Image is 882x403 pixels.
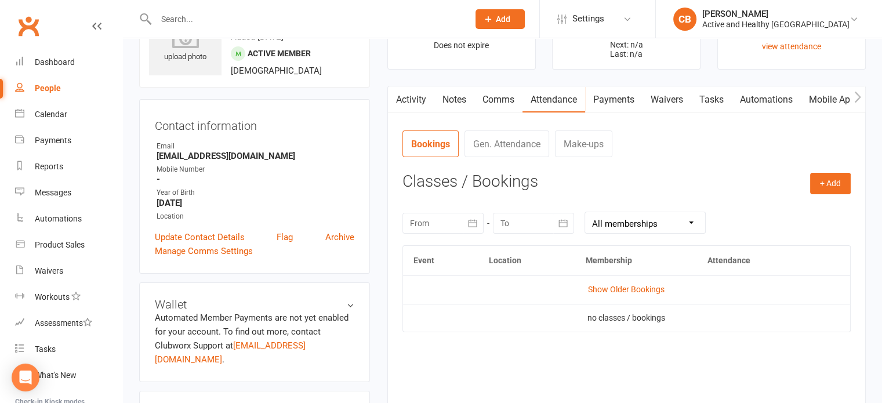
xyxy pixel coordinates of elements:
a: Manage Comms Settings [155,244,253,258]
a: Calendar [15,101,122,128]
a: Mobile App [801,86,863,113]
div: Automations [35,214,82,223]
a: Comms [474,86,522,113]
a: Assessments [15,310,122,336]
div: Mobile Number [157,164,354,175]
span: Add [496,14,510,24]
a: Waivers [643,86,691,113]
span: Does not expire [434,41,489,50]
a: Update Contact Details [155,230,245,244]
h3: Contact information [155,115,354,132]
div: upload photo [149,25,222,63]
div: Messages [35,188,71,197]
input: Search... [153,11,460,27]
button: + Add [810,173,851,194]
strong: [DATE] [157,198,354,208]
a: Payments [585,86,643,113]
a: Gen. Attendance [464,130,549,157]
div: Tasks [35,344,56,354]
div: [PERSON_NAME] [702,9,850,19]
a: Archive [325,230,354,244]
a: Flag [277,230,293,244]
td: no classes / bookings [403,304,850,332]
h3: Classes / Bookings [402,173,851,191]
span: Settings [572,6,604,32]
span: [DEMOGRAPHIC_DATA] [231,66,322,76]
a: People [15,75,122,101]
a: Workouts [15,284,122,310]
div: Calendar [35,110,67,119]
div: Open Intercom Messenger [12,364,39,391]
th: Location [478,246,575,275]
no-payment-system: Automated Member Payments are not yet enabled for your account. To find out more, contact Clubwor... [155,313,349,365]
th: Event [403,246,478,275]
div: Workouts [35,292,70,302]
strong: [EMAIL_ADDRESS][DOMAIN_NAME] [157,151,354,161]
a: Attendance [522,86,585,113]
div: Assessments [35,318,92,328]
th: Membership [575,246,697,275]
a: Dashboard [15,49,122,75]
button: Add [476,9,525,29]
div: Year of Birth [157,187,354,198]
a: Clubworx [14,12,43,41]
span: Active member [248,49,311,58]
a: Tasks [691,86,732,113]
div: Payments [35,136,71,145]
a: Product Sales [15,232,122,258]
div: Email [157,141,354,152]
a: Notes [434,86,474,113]
a: Automations [732,86,801,113]
a: Bookings [402,130,459,157]
a: Messages [15,180,122,206]
div: Active and Healthy [GEOGRAPHIC_DATA] [702,19,850,30]
a: Show Older Bookings [588,285,665,294]
p: Next: n/a Last: n/a [563,40,689,59]
a: view attendance [762,42,821,51]
div: What's New [35,371,77,380]
div: CB [673,8,696,31]
div: Reports [35,162,63,171]
div: People [35,83,61,93]
h3: Wallet [155,298,354,311]
a: What's New [15,362,122,389]
div: Product Sales [35,240,85,249]
a: Automations [15,206,122,232]
a: Activity [388,86,434,113]
div: Waivers [35,266,63,275]
a: Make-ups [555,130,612,157]
a: Tasks [15,336,122,362]
div: Dashboard [35,57,75,67]
a: Waivers [15,258,122,284]
th: Attendance [697,246,812,275]
div: Location [157,211,354,222]
a: [EMAIL_ADDRESS][DOMAIN_NAME] [155,340,306,365]
a: Reports [15,154,122,180]
strong: - [157,174,354,184]
a: Payments [15,128,122,154]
